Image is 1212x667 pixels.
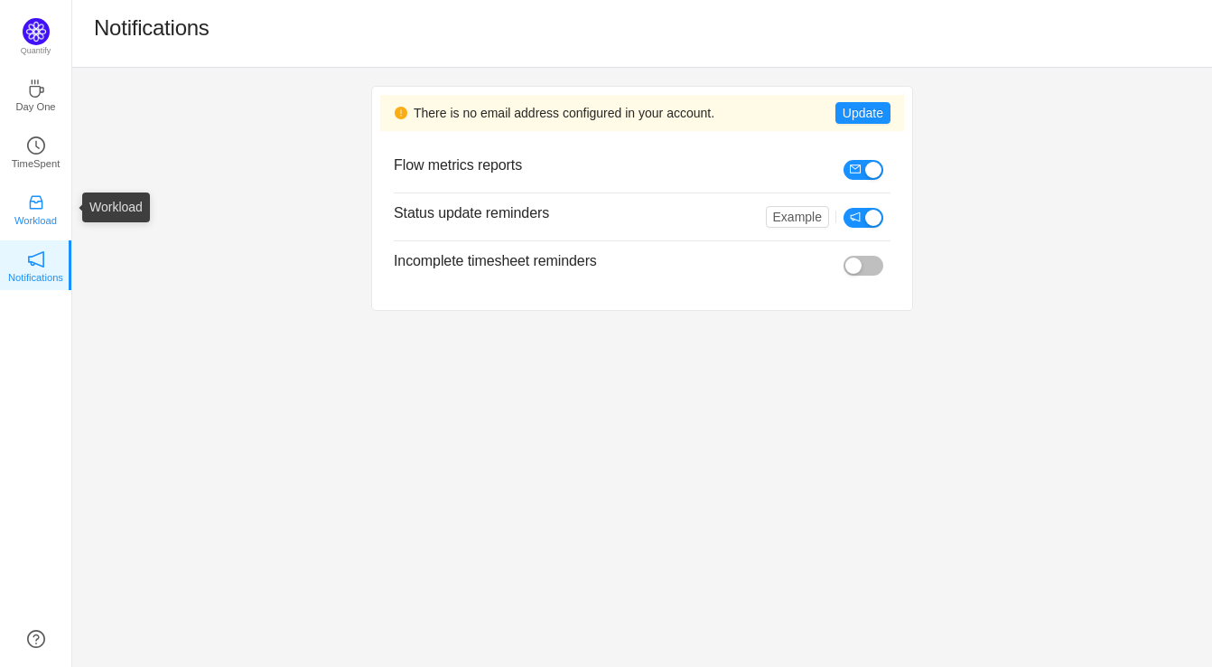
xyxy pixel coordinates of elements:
i: icon: inbox [27,193,45,211]
a: icon: inboxWorkload [27,199,45,217]
img: Quantify [23,18,50,45]
i: icon: mail [850,164,861,174]
a: icon: question-circle [27,630,45,648]
button: Example [766,206,829,228]
a: icon: clock-circleTimeSpent [27,142,45,160]
i: icon: notification [850,211,861,222]
p: Workload [14,212,57,229]
h3: Status update reminders [394,204,723,222]
h3: Flow metrics reports [394,156,800,174]
h1: Notifications [94,14,210,42]
p: Quantify [21,45,51,58]
button: Update [835,102,890,124]
a: icon: notificationNotifications [27,256,45,274]
i: icon: coffee [27,80,45,98]
i: icon: clock-circle [27,136,45,155]
p: TimeSpent [12,155,61,172]
p: Notifications [8,269,63,286]
h3: Incomplete timesheet reminders [394,252,800,270]
span: There is no email address configured in your account. [414,104,714,123]
p: Day One [15,99,55,115]
a: icon: coffeeDay One [27,85,45,103]
i: icon: exclamation-circle [395,107,407,119]
i: icon: notification [27,250,45,268]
